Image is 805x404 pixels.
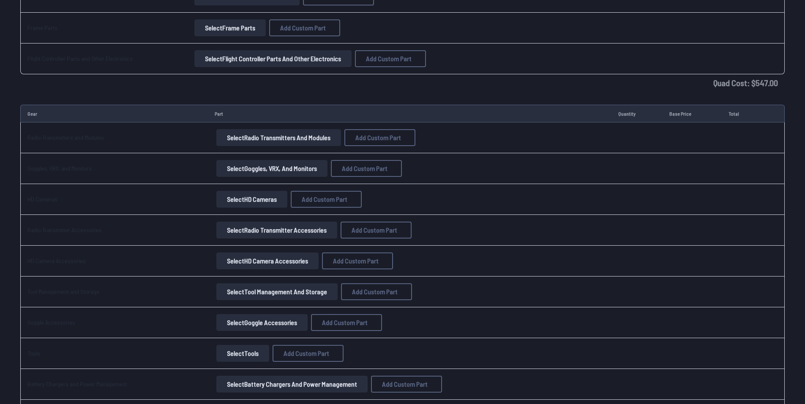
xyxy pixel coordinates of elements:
[215,160,329,177] a: SelectGoggles, VRX, and Monitors
[341,222,412,239] button: Add Custom Part
[208,105,611,122] td: Part
[20,105,208,122] td: Gear
[663,105,721,122] td: Base Price
[331,160,402,177] button: Add Custom Part
[611,105,663,122] td: Quantity
[215,222,339,239] a: SelectRadio Transmitter Accessories
[215,191,289,208] a: SelectHD Cameras
[27,134,104,141] a: Radio Transmitters and Modules
[216,376,368,393] button: SelectBattery Chargers and Power Management
[342,165,387,172] span: Add Custom Part
[341,283,412,300] button: Add Custom Part
[355,50,426,67] button: Add Custom Part
[216,283,338,300] button: SelectTool Management and Storage
[27,24,57,31] a: Frame Parts
[352,288,398,295] span: Add Custom Part
[273,345,344,362] button: Add Custom Part
[382,381,428,388] span: Add Custom Part
[27,257,86,264] a: HD Camera Accessories
[216,314,308,331] button: SelectGoggle Accessories
[322,252,393,269] button: Add Custom Part
[20,74,785,91] td: Quad Cost: $ 547.00
[193,19,267,36] a: SelectFrame Parts
[215,314,309,331] a: SelectGoggle Accessories
[27,195,57,203] a: HD Cameras
[366,55,412,62] span: Add Custom Part
[216,191,287,208] button: SelectHD Cameras
[216,345,269,362] button: SelectTools
[371,376,442,393] button: Add Custom Part
[216,129,341,146] button: SelectRadio Transmitters and Modules
[311,314,382,331] button: Add Custom Part
[27,350,40,357] a: Tools
[194,19,266,36] button: SelectFrame Parts
[27,380,127,388] a: Battery Chargers and Power Management
[322,319,368,326] span: Add Custom Part
[302,196,347,203] span: Add Custom Part
[27,165,92,172] a: Goggles, VRX, and Monitors
[194,50,352,67] button: SelectFlight Controller Parts and Other Electronics
[215,376,369,393] a: SelectBattery Chargers and Power Management
[215,129,343,146] a: SelectRadio Transmitters and Modules
[216,160,327,177] button: SelectGoggles, VRX, and Monitors
[216,222,337,239] button: SelectRadio Transmitter Accessories
[722,105,762,122] td: Total
[27,319,75,326] a: Goggle Accessories
[216,252,319,269] button: SelectHD Camera Accessories
[27,226,101,233] a: Radio Transmitter Accessories
[344,129,415,146] button: Add Custom Part
[284,350,329,357] span: Add Custom Part
[215,252,320,269] a: SelectHD Camera Accessories
[280,24,326,31] span: Add Custom Part
[215,345,271,362] a: SelectTools
[215,283,339,300] a: SelectTool Management and Storage
[193,50,353,67] a: SelectFlight Controller Parts and Other Electronics
[27,288,99,295] a: Tool Management and Storage
[27,55,133,62] a: Flight Controller Parts and Other Electronics
[291,191,362,208] button: Add Custom Part
[352,227,397,233] span: Add Custom Part
[333,258,379,264] span: Add Custom Part
[355,134,401,141] span: Add Custom Part
[269,19,340,36] button: Add Custom Part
